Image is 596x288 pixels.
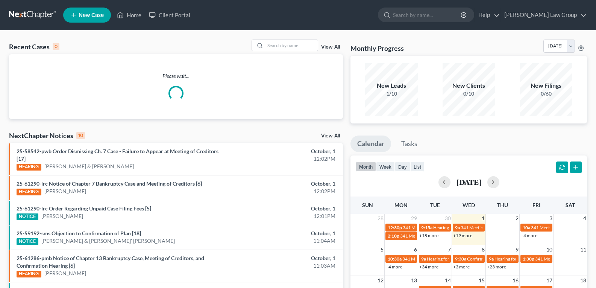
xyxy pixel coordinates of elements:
a: +3 more [453,264,470,270]
div: New Leads [365,81,418,90]
div: October, 1 [234,230,335,237]
a: 25-61290-lrc Order Regarding Unpaid Case Filing Fees [5] [17,205,151,212]
a: 25-58542-pwb Order Dismissing Ch. 7 Case - Failure to Appear at Meeting of Creditors [17] [17,148,218,162]
span: 18 [579,276,587,285]
a: Client Portal [145,8,194,22]
span: 4 [582,214,587,223]
div: 0/10 [443,90,495,98]
button: day [395,162,410,172]
span: 5 [380,245,384,254]
span: 16 [512,276,519,285]
span: Wed [463,202,475,208]
div: October, 1 [234,254,335,262]
span: 9:30a [455,256,466,262]
div: NextChapter Notices [9,131,85,140]
span: 17 [546,276,553,285]
span: 10a [523,225,530,230]
div: 10 [76,132,85,139]
span: 10 [546,245,553,254]
a: 25-61286-pmb Notice of Chapter 13 Bankruptcy Case, Meeting of Creditors, and Confirmation Hearing... [17,255,204,269]
span: Sat [566,202,575,208]
span: 9a [455,225,460,230]
div: 12:02PM [234,155,335,163]
span: 29 [410,214,418,223]
a: +19 more [453,233,472,238]
span: Confirmation Hearing for [PERSON_NAME] & [PERSON_NAME] [467,256,593,262]
span: 8 [481,245,485,254]
a: +4 more [521,233,537,238]
span: Hearing for [PERSON_NAME] & [PERSON_NAME] [494,256,593,262]
a: [PERSON_NAME] & [PERSON_NAME] [44,163,134,170]
a: [PERSON_NAME] [41,212,83,220]
div: 0/60 [520,90,572,98]
div: New Clients [443,81,495,90]
div: NOTICE [17,213,38,220]
a: [PERSON_NAME] Law Group [500,8,587,22]
span: 13 [410,276,418,285]
span: Tue [430,202,440,208]
a: View All [321,44,340,50]
span: 12 [377,276,384,285]
a: View All [321,133,340,139]
span: 341 Meeting for [PERSON_NAME] [461,225,528,230]
span: 341 Meeting for [PERSON_NAME] [402,256,470,262]
span: 2 [515,214,519,223]
span: Fri [532,202,540,208]
span: 14 [444,276,452,285]
div: HEARING [17,164,41,171]
a: +18 more [419,233,438,238]
p: Please wait... [9,72,343,80]
span: 9a [421,256,426,262]
h3: Monthly Progress [350,44,404,53]
div: October, 1 [234,180,335,187]
button: week [376,162,395,172]
div: Recent Cases [9,42,59,51]
span: Hearing for [PERSON_NAME] [427,256,485,262]
button: list [410,162,425,172]
a: [PERSON_NAME] [44,270,86,277]
span: 7 [447,245,452,254]
a: [PERSON_NAME] [44,187,86,195]
span: Thu [497,202,508,208]
div: HEARING [17,189,41,195]
div: 11:03AM [234,262,335,270]
a: Tasks [394,136,424,152]
span: 11 [579,245,587,254]
span: Mon [394,202,408,208]
div: New Filings [520,81,572,90]
div: 0 [53,43,59,50]
span: 30 [444,214,452,223]
span: 6 [413,245,418,254]
div: 11:04AM [234,237,335,245]
span: 9 [515,245,519,254]
span: 3 [549,214,553,223]
span: 341 Meeting for [PERSON_NAME] [400,233,468,239]
span: 1 [481,214,485,223]
span: New Case [79,12,104,18]
span: 9a [489,256,494,262]
span: 10:30a [388,256,402,262]
span: 9:15a [421,225,432,230]
div: 12:01PM [234,212,335,220]
h2: [DATE] [456,178,481,186]
a: Calendar [350,136,391,152]
div: October, 1 [234,205,335,212]
input: Search by name... [393,8,462,22]
a: Home [113,8,145,22]
button: month [356,162,376,172]
span: 15 [478,276,485,285]
span: 1:30p [523,256,534,262]
div: 1/10 [365,90,418,98]
span: Sun [362,202,373,208]
a: +23 more [487,264,506,270]
div: October, 1 [234,148,335,155]
input: Search by name... [265,40,318,51]
span: 12:30p [388,225,402,230]
span: 341 Meeting for [PERSON_NAME][US_STATE] [403,225,493,230]
span: 28 [377,214,384,223]
span: 2:10p [388,233,399,239]
div: 12:02PM [234,187,335,195]
span: Hearing for [PERSON_NAME] [433,225,492,230]
a: Help [475,8,500,22]
a: 25-59192-sms Objection to Confirmation of Plan [18] [17,230,141,236]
